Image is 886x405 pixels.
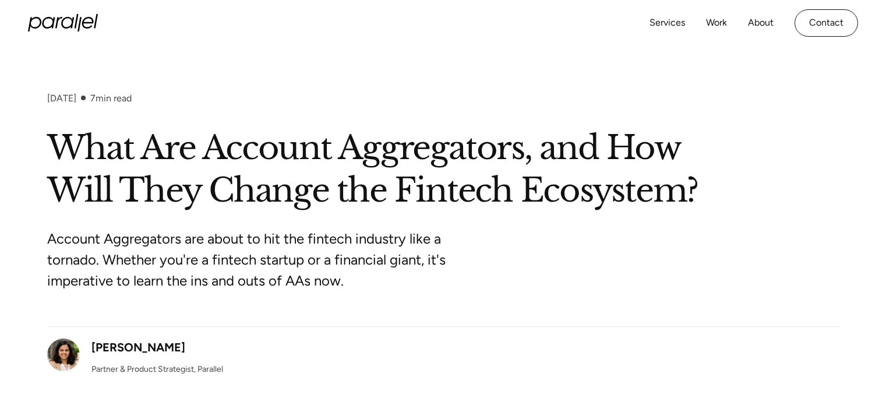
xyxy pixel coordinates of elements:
[91,363,223,375] div: Partner & Product Strategist, Parallel
[47,339,223,375] a: [PERSON_NAME]Partner & Product Strategist, Parallel
[650,15,685,31] a: Services
[47,93,76,104] div: [DATE]
[47,339,80,371] img: Richa Verma
[91,339,185,356] div: [PERSON_NAME]
[47,228,484,291] p: Account Aggregators are about to hit the fintech industry like a tornado. Whether you're a fintec...
[90,93,132,104] div: min read
[90,93,96,104] span: 7
[706,15,727,31] a: Work
[795,9,858,37] a: Contact
[748,15,774,31] a: About
[28,14,98,31] a: home
[47,127,839,212] h1: What Are Account Aggregators, and How Will They Change the Fintech Ecosystem?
